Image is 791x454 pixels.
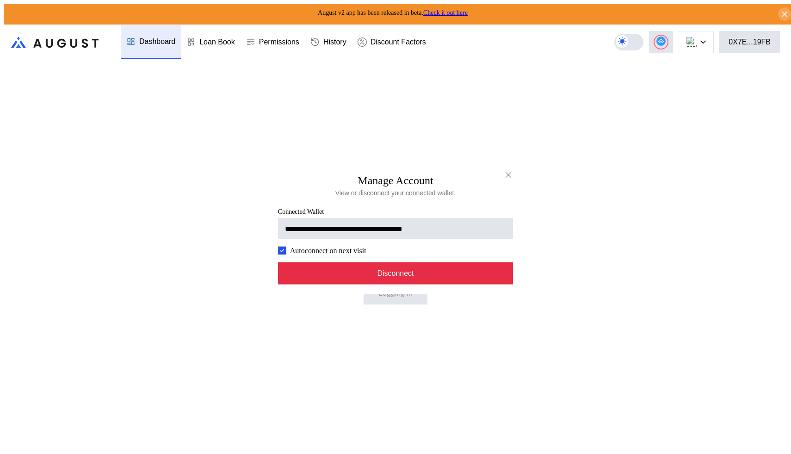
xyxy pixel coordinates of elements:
div: Permissions [259,38,299,46]
h2: Manage Account [358,174,433,187]
button: close modal [501,168,516,182]
div: Discount Factors [371,38,426,46]
div: View or disconnect your connected wallet. [335,188,456,197]
div: Loan Book [199,38,235,46]
a: Check it out here [423,9,468,16]
button: Disconnect [278,262,513,284]
span: August v2 app has been released in beta. [318,9,468,16]
label: Autoconnect on next visit [290,246,366,255]
div: Dashboard [139,37,175,46]
div: History [323,38,346,46]
div: 0X7E...19FB [729,38,771,46]
span: Connected Wallet [278,208,513,215]
img: chain logo [686,37,697,47]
